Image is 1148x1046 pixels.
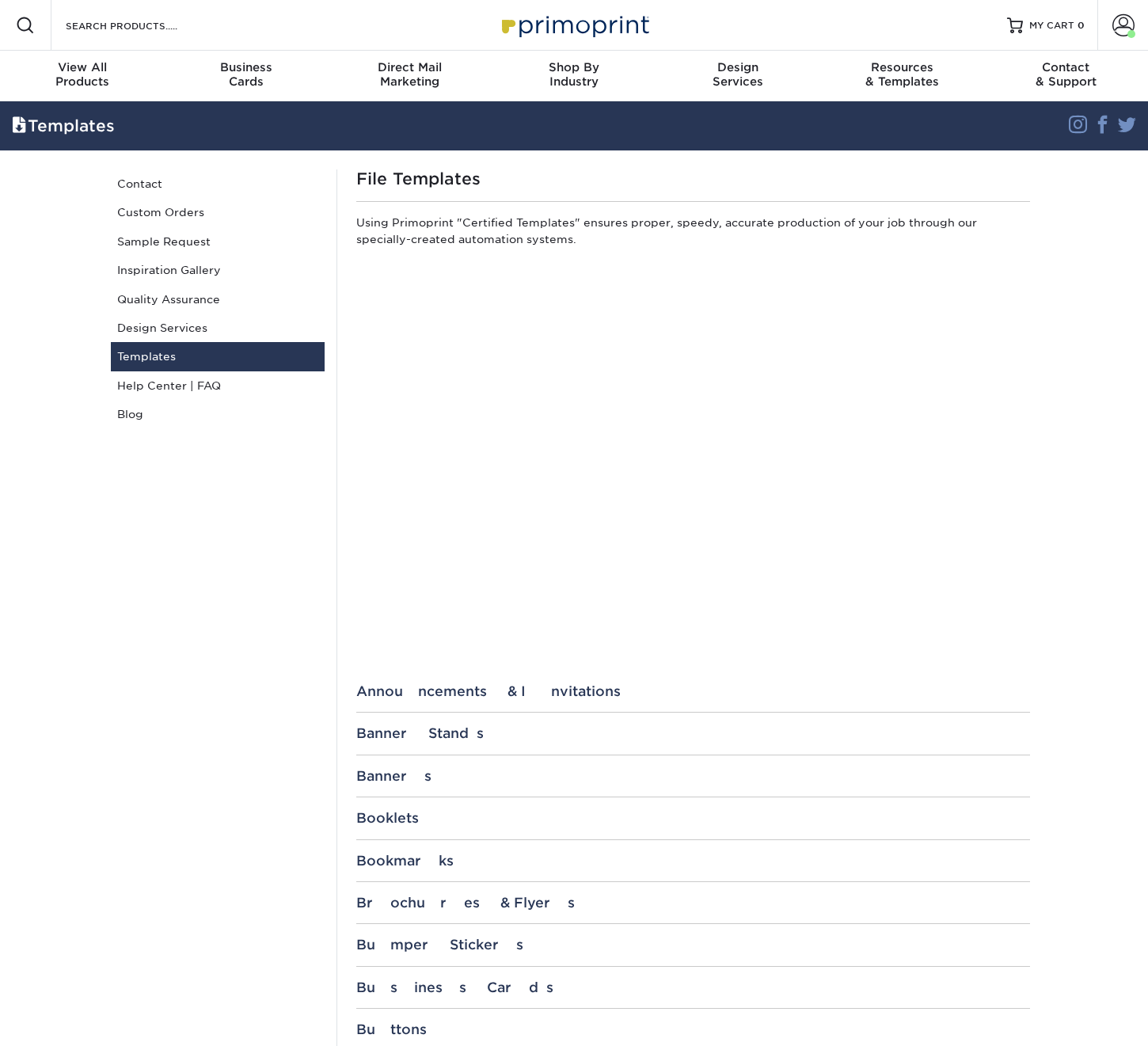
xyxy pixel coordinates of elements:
a: Custom Orders [111,198,325,226]
a: Inspiration Gallery [111,256,325,284]
a: Design Services [111,314,325,342]
a: BusinessCards [164,51,328,101]
a: Shop ByIndustry [492,51,656,101]
span: MY CART [1029,19,1074,32]
span: Shop By [492,60,656,74]
input: SEARCH PRODUCTS..... [64,16,219,35]
div: Cards [164,60,328,89]
span: Direct Mail [328,60,492,74]
p: Using Primoprint "Certified Templates" ensures proper, speedy, accurate production of your job th... [356,215,1030,253]
a: Sample Request [111,227,325,256]
div: Bumper Stickers [356,937,1030,953]
span: Contact [984,60,1148,74]
div: Services [656,60,820,89]
div: Banners [356,768,1030,784]
div: Banner Stands [356,725,1030,741]
a: Blog [111,400,325,428]
a: Quality Assurance [111,285,325,314]
div: Announcements & Invitations [356,683,1030,699]
span: Design [656,60,820,74]
div: & Support [984,60,1148,89]
div: Brochures & Flyers [356,895,1030,911]
img: Primoprint [495,8,653,42]
a: Contact& Support [984,51,1148,101]
span: 0 [1078,20,1085,31]
div: Bookmarks [356,853,1030,869]
a: Contact [111,169,325,198]
div: & Templates [820,60,984,89]
div: Marketing [328,60,492,89]
span: Business [164,60,328,74]
a: Resources& Templates [820,51,984,101]
h1: File Templates [356,169,1030,188]
a: Direct MailMarketing [328,51,492,101]
div: Business Cards [356,979,1030,995]
a: Templates [111,342,325,371]
div: Industry [492,60,656,89]
a: DesignServices [656,51,820,101]
span: Resources [820,60,984,74]
div: Buttons [356,1021,1030,1037]
div: Booklets [356,810,1030,826]
a: Help Center | FAQ [111,371,325,400]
